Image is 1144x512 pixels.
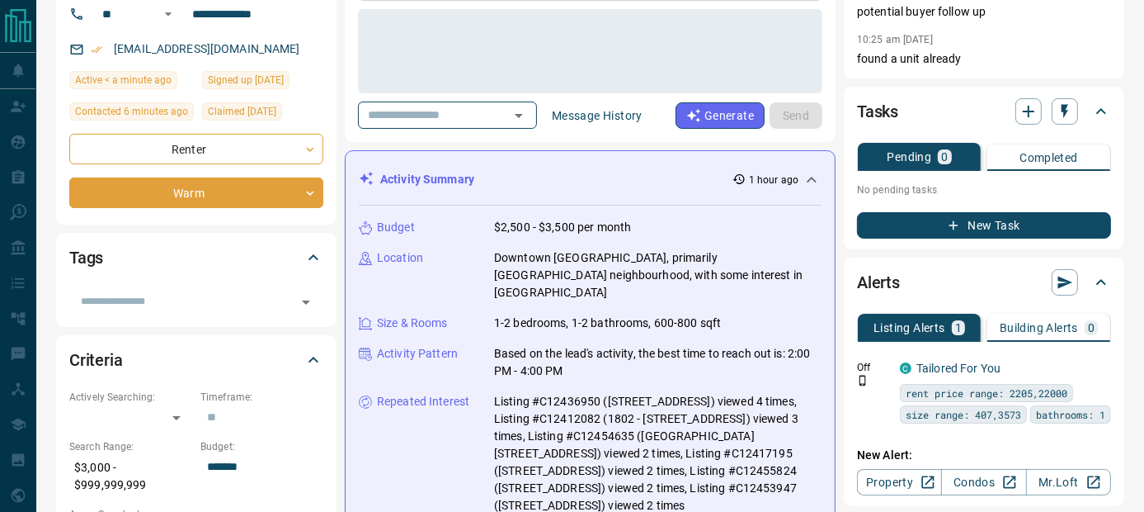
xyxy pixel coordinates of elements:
[202,102,323,126] div: Mon Sep 29 2025
[75,72,172,88] span: Active < a minute ago
[857,50,1111,68] p: found a unit already
[294,291,318,314] button: Open
[906,385,1067,401] span: rent price range: 2205,22000
[208,103,276,120] span: Claimed [DATE]
[91,44,102,55] svg: Email Verified
[1026,469,1111,495] a: Mr.Loft
[69,244,103,271] h2: Tags
[200,390,323,405] p: Timeframe:
[377,249,423,267] p: Location
[1036,406,1105,423] span: bathrooms: 1
[494,249,822,301] p: Downtown [GEOGRAPHIC_DATA], primarily [GEOGRAPHIC_DATA] neighbourhood, with some interest in [GEO...
[69,134,323,164] div: Renter
[69,454,192,499] p: $3,000 - $999,999,999
[955,322,962,334] p: 1
[873,322,945,334] p: Listing Alerts
[1088,322,1095,334] p: 0
[507,104,530,127] button: Open
[359,164,822,195] div: Activity Summary1 hour ago
[69,71,194,94] div: Sun Oct 12 2025
[900,363,911,374] div: condos.ca
[494,345,822,380] p: Based on the lead's activity, the best time to reach out is: 2:00 PM - 4:00 PM
[208,72,284,88] span: Signed up [DATE]
[857,375,869,386] svg: Push Notification Only
[941,469,1026,495] a: Condos
[1000,322,1078,334] p: Building Alerts
[494,315,721,332] p: 1-2 bedrooms, 1-2 bathrooms, 600-800 sqft
[69,178,323,208] div: Warm
[69,340,323,380] div: Criteria
[857,3,1111,21] p: potential buyer follow up
[69,347,123,373] h2: Criteria
[69,238,323,277] div: Tags
[887,151,931,163] p: Pending
[1019,152,1078,164] p: Completed
[857,212,1111,239] button: New Task
[857,263,1111,302] div: Alerts
[857,469,942,495] a: Property
[857,360,890,375] p: Off
[857,92,1111,131] div: Tasks
[158,4,178,24] button: Open
[857,178,1111,202] p: No pending tasks
[906,406,1021,423] span: size range: 407,3573
[380,171,474,188] p: Activity Summary
[69,390,192,405] p: Actively Searching:
[494,219,631,236] p: $2,500 - $3,500 per month
[69,102,194,126] div: Sun Oct 12 2025
[542,102,652,129] button: Message History
[857,34,933,45] p: 10:25 am [DATE]
[857,269,900,296] h2: Alerts
[377,219,415,236] p: Budget
[857,447,1111,464] p: New Alert:
[69,439,192,454] p: Search Range:
[857,98,898,125] h2: Tasks
[75,103,188,120] span: Contacted 6 minutes ago
[676,102,765,129] button: Generate
[114,42,300,55] a: [EMAIL_ADDRESS][DOMAIN_NAME]
[749,173,798,187] p: 1 hour ago
[202,71,323,94] div: Sat Feb 10 2018
[377,315,448,332] p: Size & Rooms
[916,362,1000,375] a: Tailored For You
[377,345,458,363] p: Activity Pattern
[377,393,469,410] p: Repeated Interest
[941,151,948,163] p: 0
[200,439,323,454] p: Budget:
